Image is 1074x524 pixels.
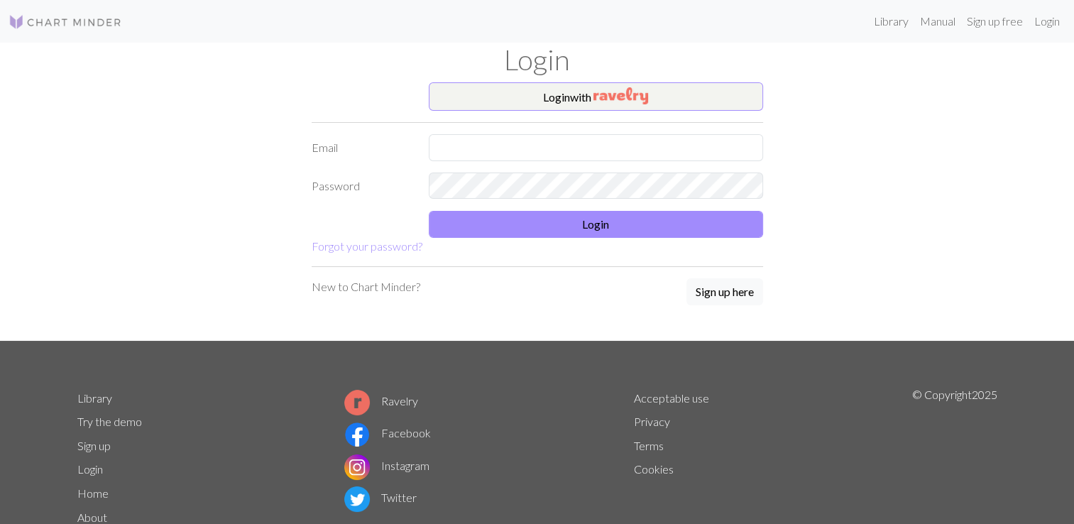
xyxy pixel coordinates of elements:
[9,13,122,31] img: Logo
[961,7,1029,36] a: Sign up free
[77,391,112,405] a: Library
[686,278,763,307] a: Sign up here
[1029,7,1065,36] a: Login
[344,422,370,447] img: Facebook logo
[77,486,109,500] a: Home
[312,239,422,253] a: Forgot your password?
[303,173,420,200] label: Password
[634,462,674,476] a: Cookies
[868,7,914,36] a: Library
[686,278,763,305] button: Sign up here
[344,426,431,440] a: Facebook
[593,87,648,104] img: Ravelry
[634,391,709,405] a: Acceptable use
[344,486,370,512] img: Twitter logo
[77,439,111,452] a: Sign up
[303,134,420,161] label: Email
[634,439,664,452] a: Terms
[634,415,670,428] a: Privacy
[69,43,1006,77] h1: Login
[344,394,418,408] a: Ravelry
[77,415,142,428] a: Try the demo
[429,82,763,111] button: Loginwith
[77,511,107,524] a: About
[344,390,370,415] img: Ravelry logo
[344,491,417,504] a: Twitter
[344,459,429,472] a: Instagram
[344,454,370,480] img: Instagram logo
[429,211,763,238] button: Login
[312,278,420,295] p: New to Chart Minder?
[77,462,103,476] a: Login
[914,7,961,36] a: Manual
